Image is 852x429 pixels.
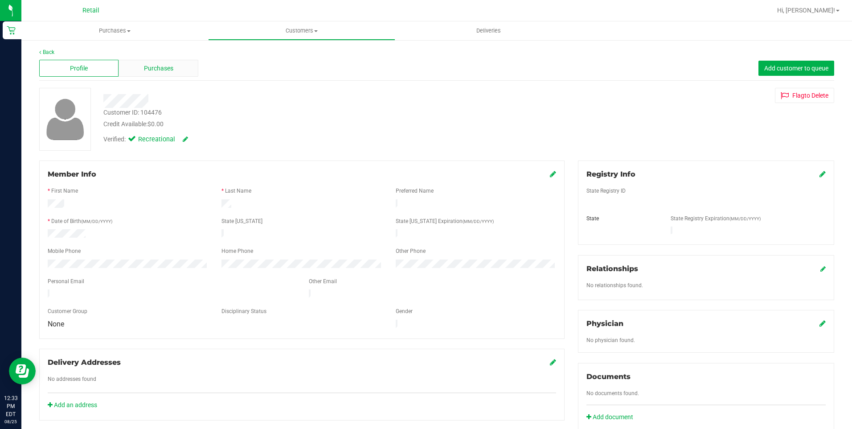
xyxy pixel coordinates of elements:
[4,394,17,418] p: 12:33 PM EDT
[4,418,17,425] p: 08/25
[48,277,84,285] label: Personal Email
[396,307,413,315] label: Gender
[9,358,36,384] iframe: Resource center
[48,401,97,408] a: Add an address
[208,21,395,40] a: Customers
[586,390,639,396] span: No documents found.
[103,135,188,144] div: Verified:
[51,217,112,225] label: Date of Birth
[586,264,638,273] span: Relationships
[395,21,582,40] a: Deliveries
[729,216,761,221] span: (MM/DD/YYYY)
[225,187,251,195] label: Last Name
[586,319,623,328] span: Physician
[586,337,635,343] span: No physician found.
[209,27,394,35] span: Customers
[81,219,112,224] span: (MM/DD/YYYY)
[396,217,494,225] label: State [US_STATE] Expiration
[777,7,835,14] span: Hi, [PERSON_NAME]!
[48,358,121,367] span: Delivery Addresses
[758,61,834,76] button: Add customer to queue
[775,88,834,103] button: Flagto Delete
[586,170,635,178] span: Registry Info
[82,7,99,14] span: Retail
[21,27,208,35] span: Purchases
[7,26,16,35] inline-svg: Retail
[671,214,761,223] label: State Registry Expiration
[39,49,54,55] a: Back
[144,64,173,73] span: Purchases
[138,135,174,144] span: Recreational
[586,372,631,381] span: Documents
[48,247,81,255] label: Mobile Phone
[221,307,266,315] label: Disciplinary Status
[147,120,164,128] span: $0.00
[70,64,88,73] span: Profile
[586,187,626,195] label: State Registry ID
[48,320,64,328] span: None
[48,170,96,178] span: Member Info
[464,27,513,35] span: Deliveries
[463,219,494,224] span: (MM/DD/YYYY)
[221,217,262,225] label: State [US_STATE]
[51,187,78,195] label: First Name
[103,108,162,117] div: Customer ID: 104476
[42,96,89,142] img: user-icon.png
[21,21,208,40] a: Purchases
[396,247,426,255] label: Other Phone
[48,375,96,383] label: No addresses found
[396,187,434,195] label: Preferred Name
[221,247,253,255] label: Home Phone
[580,214,664,223] div: State
[309,277,337,285] label: Other Email
[103,120,494,129] div: Credit Available:
[764,65,828,72] span: Add customer to queue
[586,281,643,289] label: No relationships found.
[586,412,638,422] a: Add document
[48,307,87,315] label: Customer Group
